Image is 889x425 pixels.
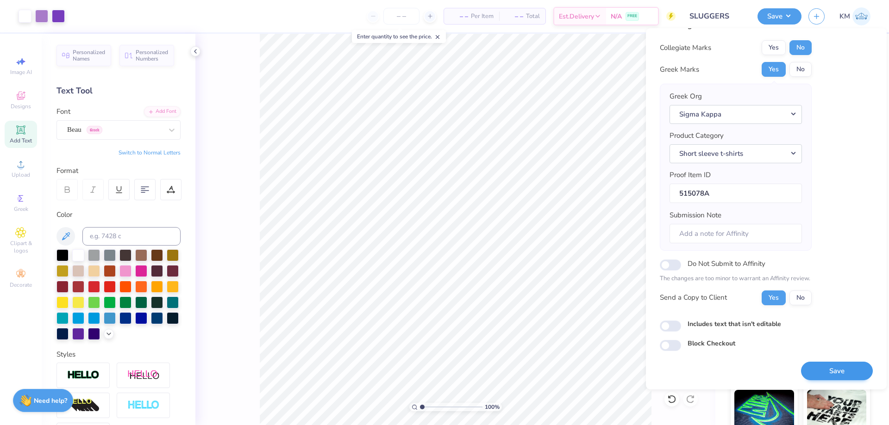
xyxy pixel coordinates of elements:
p: The changes are too minor to warrant an Affinity review. [660,274,812,283]
label: Submission Note [670,210,721,221]
span: Image AI [10,68,32,76]
div: Collegiate Marks [660,43,711,53]
img: Shadow [127,370,160,381]
span: Decorate [10,281,32,289]
span: KM [839,11,850,22]
span: Est. Delivery [559,12,594,21]
label: Font [56,106,70,117]
span: N/A [611,12,622,21]
span: Total [526,12,540,21]
input: – – [383,8,419,25]
input: Add a note for Affinity [670,224,802,244]
div: Format [56,166,182,176]
button: Short sleeve t-shirts [670,144,802,163]
div: Greek Marks [660,64,699,75]
div: Styles [56,349,181,360]
input: e.g. 7428 c [82,227,181,246]
span: Add Text [10,137,32,144]
button: Sigma Kappa [670,105,802,124]
strong: Need help? [34,396,67,405]
span: Per Item [471,12,494,21]
span: Personalized Numbers [136,49,169,62]
a: KM [839,7,870,25]
label: Product Category [670,130,724,141]
button: Switch to Normal Letters [119,149,181,156]
img: Stroke [67,370,100,381]
img: 3d Illusion [67,398,100,413]
button: No [789,290,812,305]
span: Personalized Names [73,49,106,62]
span: Designs [11,103,31,110]
label: Do Not Submit to Affinity [688,258,765,270]
button: Yes [762,290,786,305]
div: Text Tool [56,85,181,97]
span: Upload [12,171,30,179]
label: Greek Org [670,91,702,102]
label: Includes text that isn't editable [688,319,781,329]
div: Add Font [144,106,181,117]
label: Block Checkout [688,339,735,348]
button: Yes [762,62,786,77]
input: Untitled Design [682,7,751,25]
button: No [789,62,812,77]
div: Enter quantity to see the price. [352,30,446,43]
div: Color [56,209,181,220]
span: – – [450,12,468,21]
span: 100 % [485,403,500,411]
button: Save [801,362,873,381]
span: Clipart & logos [5,240,37,254]
img: Karl Michael Narciza [852,7,870,25]
div: Send a Copy to Client [660,292,727,303]
span: FREE [627,13,637,19]
span: – – [505,12,523,21]
button: Yes [762,40,786,55]
button: Save [758,8,801,25]
button: No [789,40,812,55]
span: Greek [14,205,28,213]
img: Negative Space [127,400,160,411]
label: Proof Item ID [670,170,711,180]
